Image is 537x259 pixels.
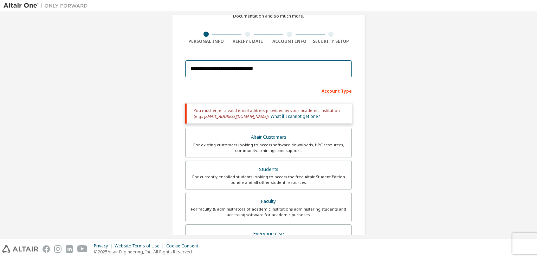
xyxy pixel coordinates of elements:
[310,39,352,44] div: Security Setup
[190,206,347,218] div: For faculty & administrators of academic institutions administering students and accessing softwa...
[94,243,115,249] div: Privacy
[43,245,50,253] img: facebook.svg
[166,243,202,249] div: Cookie Consent
[204,113,267,119] span: [EMAIL_ADDRESS][DOMAIN_NAME]
[190,229,347,239] div: Everyone else
[77,245,88,253] img: youtube.svg
[271,113,320,119] a: What if I cannot get one?
[2,245,38,253] img: altair_logo.svg
[54,245,62,253] img: instagram.svg
[190,142,347,153] div: For existing customers looking to access software downloads, HPC resources, community, trainings ...
[190,132,347,142] div: Altair Customers
[227,39,269,44] div: Verify Email
[190,197,347,206] div: Faculty
[94,249,202,255] p: © 2025 Altair Engineering, Inc. All Rights Reserved.
[4,2,91,9] img: Altair One
[185,104,352,124] div: You must enter a valid email address provided by your academic institution (e.g., ).
[185,39,227,44] div: Personal Info
[190,174,347,185] div: For currently enrolled students looking to access the free Altair Student Edition bundle and all ...
[185,85,352,96] div: Account Type
[66,245,73,253] img: linkedin.svg
[268,39,310,44] div: Account Info
[115,243,166,249] div: Website Terms of Use
[190,165,347,174] div: Students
